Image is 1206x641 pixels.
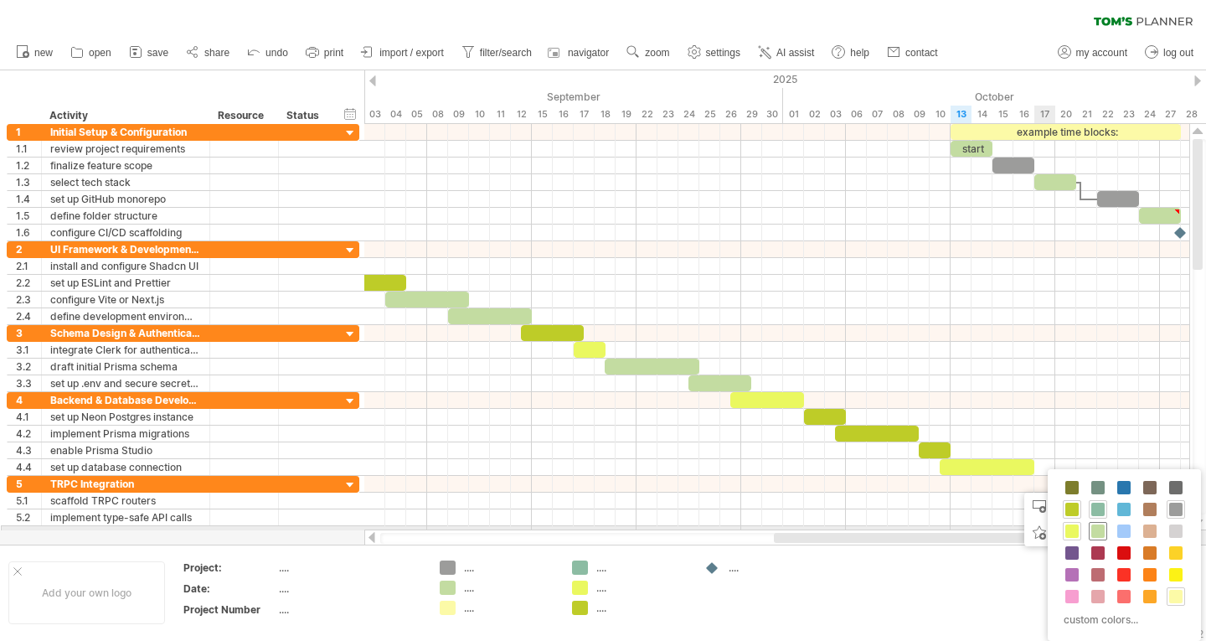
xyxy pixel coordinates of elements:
div: .... [464,601,555,615]
div: 2 [16,241,41,257]
div: Status [286,107,323,124]
span: my account [1076,47,1127,59]
div: Tuesday, 16 September 2025 [553,106,574,123]
div: 2.2 [16,275,41,291]
div: TRPC Integration [50,476,201,492]
div: Resource [218,107,269,124]
div: 1.3 [16,174,41,190]
div: 4.4 [16,459,41,475]
div: Monday, 29 September 2025 [741,106,762,123]
span: log out [1163,47,1193,59]
div: review project requirements [50,141,201,157]
span: navigator [568,47,609,59]
span: print [324,47,343,59]
span: share [204,47,229,59]
div: start [951,141,992,157]
div: Thursday, 9 October 2025 [909,106,930,123]
div: Friday, 10 October 2025 [930,106,951,123]
div: 2.4 [16,308,41,324]
div: install and configure Shadcn UI [50,258,201,274]
div: Thursday, 4 September 2025 [385,106,406,123]
div: Tuesday, 28 October 2025 [1181,106,1202,123]
div: 4.3 [16,442,41,458]
div: Thursday, 11 September 2025 [490,106,511,123]
div: .... [596,581,688,595]
div: Monday, 13 October 2025 [951,106,971,123]
div: draft initial Prisma schema [50,359,201,375]
a: my account [1054,42,1132,64]
div: Wednesday, 8 October 2025 [888,106,909,123]
div: UI Framework & Development Environment [50,241,201,257]
div: 3.1 [16,342,41,358]
a: AI assist [754,42,819,64]
div: 1.6 [16,225,41,240]
div: Schema Design & Authentication [50,325,201,341]
div: Wednesday, 15 October 2025 [992,106,1013,123]
div: 2.1 [16,258,41,274]
a: zoom [622,42,674,64]
div: 3 [16,325,41,341]
div: set up ESLint and Prettier [50,275,201,291]
div: Friday, 5 September 2025 [406,106,427,123]
div: Wednesday, 24 September 2025 [678,106,699,123]
div: Thursday, 18 September 2025 [595,106,616,123]
div: Wednesday, 22 October 2025 [1097,106,1118,123]
div: configure Vite or Next.js [50,292,201,308]
span: settings [706,47,740,59]
div: 4 [16,392,41,408]
div: scaffold TRPC routers [50,493,201,509]
div: Wednesday, 1 October 2025 [783,106,804,123]
div: 3.2 [16,359,41,375]
div: .... [279,582,420,596]
div: set up GitHub monorepo [50,191,201,207]
div: Friday, 12 September 2025 [511,106,532,123]
span: zoom [645,47,669,59]
div: Initial Setup & Configuration [50,124,201,140]
div: implement type-safe API calls [50,509,201,525]
div: add icon [1024,520,1140,546]
div: example time blocks: [951,124,1181,140]
div: Monday, 6 October 2025 [846,106,867,123]
div: set up server-side rendering [50,526,201,542]
span: help [850,47,869,59]
div: define development environment [50,308,201,324]
div: enable Prisma Studio [50,442,201,458]
span: AI assist [776,47,814,59]
div: September 2025 [322,88,783,106]
div: finalize feature scope [50,158,201,173]
div: Friday, 17 October 2025 [1034,106,1055,123]
span: save [147,47,168,59]
div: implement Prisma migrations [50,426,201,442]
div: Thursday, 16 October 2025 [1013,106,1034,123]
div: 5.2 [16,509,41,525]
div: Wednesday, 17 September 2025 [574,106,595,123]
div: Monday, 15 September 2025 [532,106,553,123]
span: contact [905,47,938,59]
div: Monday, 27 October 2025 [1160,106,1181,123]
div: 5.1 [16,493,41,509]
a: import / export [357,42,449,64]
div: Thursday, 25 September 2025 [699,106,720,123]
a: print [301,42,348,64]
div: Thursday, 2 October 2025 [804,106,825,123]
a: navigator [545,42,614,64]
div: 1.1 [16,141,41,157]
div: 1.4 [16,191,41,207]
div: Tuesday, 30 September 2025 [762,106,783,123]
div: Tuesday, 14 October 2025 [971,106,992,123]
span: new [34,47,53,59]
div: .... [464,561,555,575]
div: 5 [16,476,41,492]
div: Date: [183,582,276,596]
a: open [66,42,116,64]
div: 1 [16,124,41,140]
div: .... [596,561,688,575]
div: set up database connection [50,459,201,475]
div: integrate Clerk for authentication [50,342,201,358]
div: Project: [183,561,276,575]
span: open [89,47,111,59]
div: Friday, 19 September 2025 [616,106,636,123]
div: Monday, 22 September 2025 [636,106,657,123]
div: add time block [1024,493,1140,520]
div: select tech stack [50,174,201,190]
